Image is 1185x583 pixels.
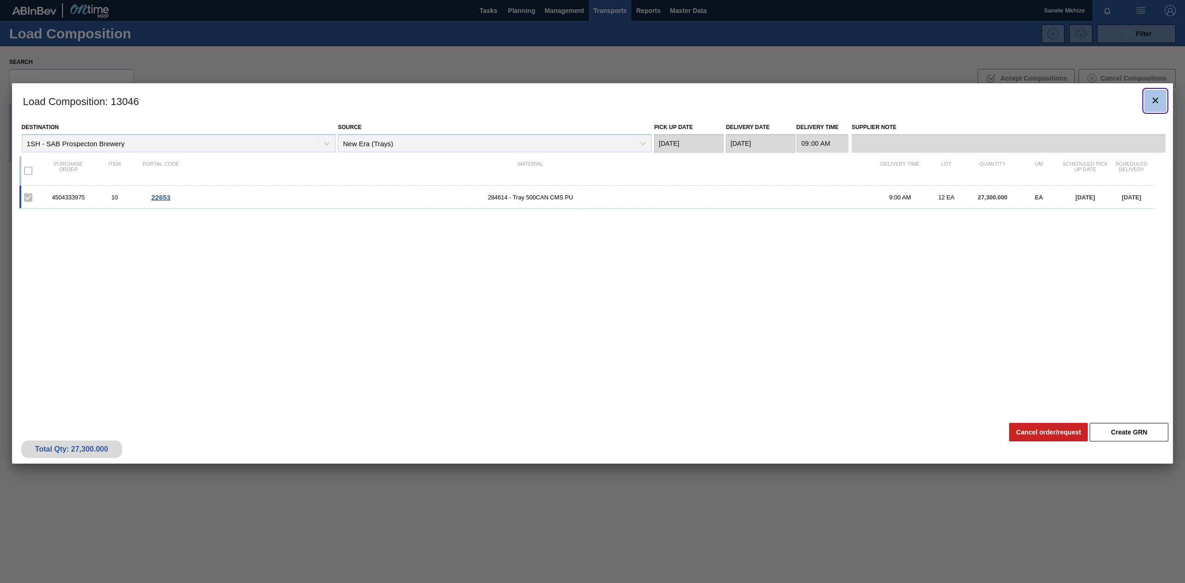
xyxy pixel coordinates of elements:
div: Scheduled Delivery [1108,161,1154,180]
div: 10 [92,194,138,201]
span: 27,300.000 [978,194,1007,201]
label: Pick up Date [654,124,693,130]
label: Source [338,124,362,130]
label: Destination [22,124,59,130]
label: Delivery Time [796,121,848,134]
span: EA [1035,194,1043,201]
button: Create GRN [1090,423,1168,441]
div: Scheduled Pick up Date [1062,161,1108,180]
input: mm/dd/yyyy [726,134,795,153]
div: 12 EA [923,194,969,201]
button: Cancel order/request [1009,423,1088,441]
h3: Load Composition : 13046 [12,83,1173,118]
div: 9:00 AM [877,194,923,201]
input: mm/dd/yyyy [654,134,723,153]
span: [DATE] [1075,194,1095,201]
div: Delivery Time [877,161,923,180]
span: 284614 - Tray 500CAN CMS PU [184,194,877,201]
span: [DATE] [1122,194,1141,201]
div: Go to Order [138,193,184,201]
div: Item [92,161,138,180]
div: UM [1016,161,1062,180]
label: Delivery Date [726,124,769,130]
div: Total Qty: 27,300.000 [28,445,115,453]
span: 22653 [151,193,171,201]
div: Purchase order [45,161,92,180]
div: Material [184,161,877,180]
div: Portal code [138,161,184,180]
div: 4504333975 [45,194,92,201]
div: Quantity [969,161,1016,180]
label: Supplier Note [852,121,1166,134]
div: Lot [923,161,969,180]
